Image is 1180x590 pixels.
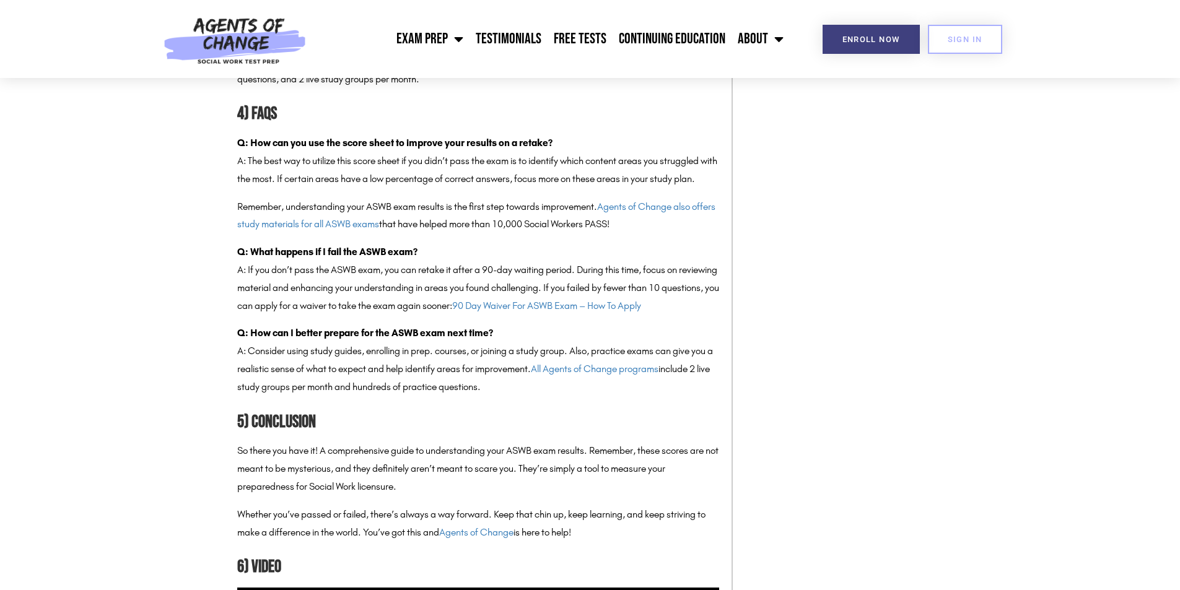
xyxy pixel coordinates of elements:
p: Remember, understanding your ASWB exam results is the first step towards improvement. that have h... [237,198,719,234]
h2: 5) Conclusion [237,409,719,436]
a: Exam Prep [390,24,470,54]
strong: Q: How can you use the score sheet to improve your results on a retake? [237,137,553,149]
nav: Menu [313,24,790,54]
a: 90 Day Waiver For ASWB Exam – How To Apply [452,300,641,311]
h2: 4) FAQs [237,100,719,128]
a: All Agents of Change programs [531,363,658,375]
p: So there you have it! A comprehensive guide to understanding your ASWB exam results. Remember, th... [237,442,719,495]
p: A: If you don’t pass the ASWB exam, you can retake it after a 90-day waiting period. During this ... [237,243,719,315]
span: Enroll Now [842,35,900,43]
a: About [732,24,790,54]
a: Enroll Now [823,25,920,54]
span: SIGN IN [948,35,982,43]
a: Free Tests [548,24,613,54]
a: Continuing Education [613,24,732,54]
a: Testimonials [470,24,548,54]
strong: Q: How can I better prepare for the ASWB exam next time? [237,327,493,339]
a: Agents of Change [439,526,514,538]
p: Whether you’ve passed or failed, there’s always a way forward. Keep that chin up, keep learning, ... [237,506,719,542]
a: SIGN IN [928,25,1002,54]
p: A: Consider using study guides, enrolling in prep. courses, or joining a study group. Also, pract... [237,324,719,396]
h2: 6) Video [237,553,719,581]
p: A: The best way to utilize this score sheet if you didn’t pass the exam is to identify which cont... [237,134,719,188]
strong: Q: What happens if I fail the ASWB exam? [237,246,417,258]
